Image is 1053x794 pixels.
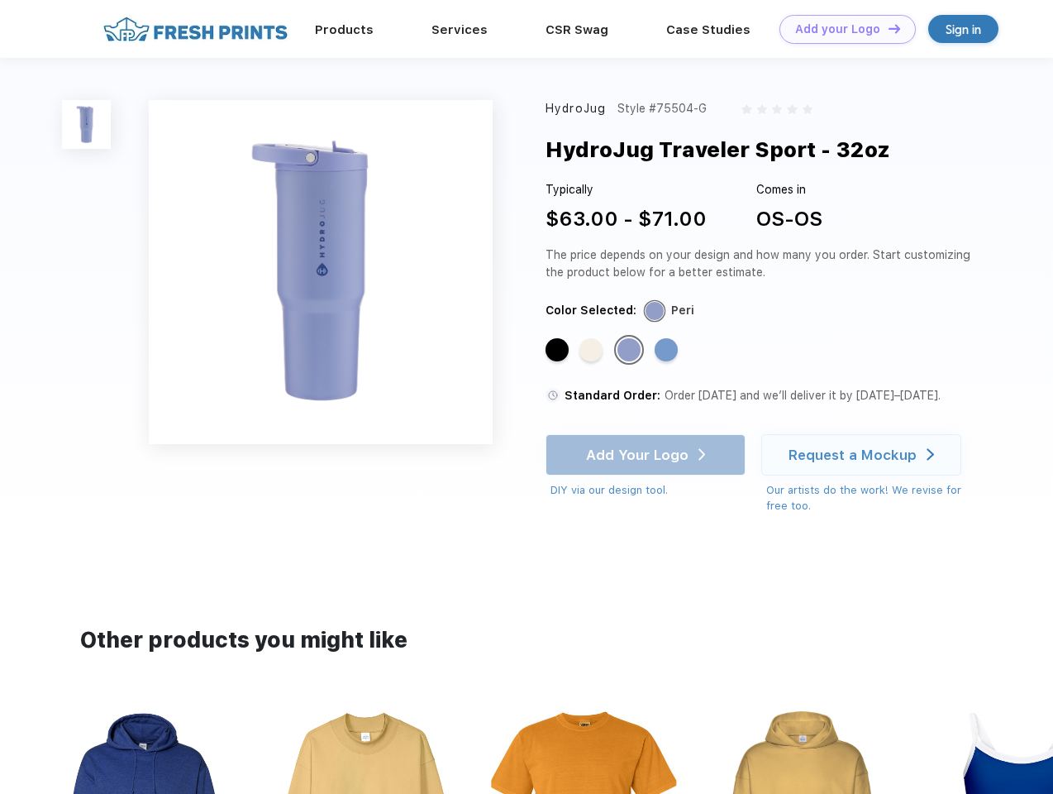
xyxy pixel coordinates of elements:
div: Color Selected: [546,302,636,319]
img: func=resize&h=640 [149,100,493,444]
div: OS-OS [756,204,822,234]
div: Light Blue [655,338,678,361]
div: Peri [671,302,694,319]
a: Sign in [928,15,998,43]
div: $63.00 - $71.00 [546,204,707,234]
div: The price depends on your design and how many you order. Start customizing the product below for ... [546,246,977,281]
img: DT [889,24,900,33]
div: Style #75504-G [617,100,707,117]
div: Typically [546,181,707,198]
img: gray_star.svg [772,104,782,114]
div: Sign in [946,20,981,39]
img: gray_star.svg [741,104,751,114]
div: Comes in [756,181,822,198]
img: gray_star.svg [803,104,812,114]
div: Add your Logo [795,22,880,36]
span: Order [DATE] and we’ll deliver it by [DATE]–[DATE]. [665,389,941,402]
div: Peri [617,338,641,361]
div: Request a Mockup [789,447,917,463]
div: Black [546,338,569,361]
a: Products [315,22,374,37]
img: gray_star.svg [787,104,797,114]
div: HydroJug [546,100,606,117]
div: HydroJug Traveler Sport - 32oz [546,134,890,165]
img: func=resize&h=100 [62,100,111,149]
img: gray_star.svg [757,104,767,114]
div: DIY via our design tool. [550,482,746,499]
img: fo%20logo%202.webp [98,15,293,44]
div: Other products you might like [80,624,972,657]
div: Cream [579,338,603,361]
img: white arrow [927,448,934,461]
div: Our artists do the work! We revise for free too. [766,482,977,514]
img: standard order [546,388,560,403]
span: Standard Order: [565,389,660,402]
